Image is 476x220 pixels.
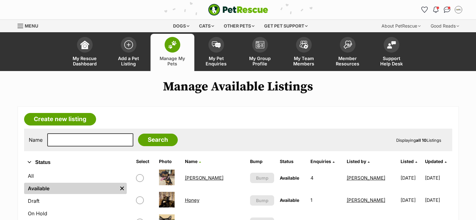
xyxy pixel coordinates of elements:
[260,20,312,32] div: Get pet support
[117,183,127,194] a: Remove filter
[398,167,424,189] td: [DATE]
[398,189,424,211] td: [DATE]
[138,134,178,146] input: Search
[185,159,201,164] a: Name
[24,183,117,194] a: Available
[387,41,396,49] img: help-desk-icon-fdf02630f3aa405de69fd3d07c3f3aa587a6932b1a1747fa1d2bba05be0121f9.svg
[425,167,451,189] td: [DATE]
[334,56,362,66] span: Member Resources
[212,41,221,48] img: pet-enquiries-icon-7e3ad2cf08bfb03b45e93fb7055b45f3efa6380592205ae92323e6603595dc1f.svg
[71,56,99,66] span: My Rescue Dashboard
[431,5,441,15] button: Notifications
[277,156,307,166] th: Status
[219,20,259,32] div: Other pets
[343,40,352,49] img: member-resources-icon-8e73f808a243e03378d46382f2149f9095a855e16c252ad45f914b54edf8863c.svg
[63,34,107,71] a: My Rescue Dashboard
[246,56,274,66] span: My Group Profile
[401,159,417,164] a: Listed
[256,175,269,181] span: Bump
[444,7,450,13] img: chat-41dd97257d64d25036548639549fe6c8038ab92f7586957e7f3b1b290dea8141.svg
[425,159,447,164] a: Updated
[425,189,451,211] td: [DATE]
[168,41,177,49] img: manage-my-pets-icon-02211641906a0b7f246fdf0571729dbe1e7629f14944591b6c1af311fb30b64b.svg
[124,40,133,49] img: add-pet-listing-icon-0afa8454b4691262ce3f59096e99ab1cd57d4a30225e0717b998d2c9b9846f56.svg
[24,195,127,207] a: Draft
[151,34,194,71] a: Manage My Pets
[442,5,452,15] a: Conversations
[347,159,370,164] a: Listed by
[29,137,43,143] label: Name
[80,40,89,49] img: dashboard-icon-eb2f2d2d3e046f16d808141f083e7271f6b2e854fb5c12c21221c1fb7104beca.svg
[310,159,331,164] span: translation missing: en.admin.listings.index.attributes.enquiries
[195,20,218,32] div: Cats
[24,170,127,182] a: All
[453,5,463,15] button: My account
[433,7,438,13] img: notifications-46538b983faf8c2785f20acdc204bb7945ddae34d4c08c2a6579f10ce5e182be.svg
[282,34,326,71] a: My Team Members
[377,20,425,32] div: About PetRescue
[208,4,268,16] a: PetRescue
[185,159,197,164] span: Name
[377,56,406,66] span: Support Help Desk
[420,5,463,15] ul: Account quick links
[248,156,277,166] th: Bump
[347,197,385,203] a: [PERSON_NAME]
[185,175,223,181] a: [PERSON_NAME]
[308,189,344,211] td: 1
[347,175,385,181] a: [PERSON_NAME]
[134,156,156,166] th: Select
[299,41,308,49] img: team-members-icon-5396bd8760b3fe7c0b43da4ab00e1e3bb1a5d9ba89233759b79545d2d3fc5d0d.svg
[24,208,127,219] a: On Hold
[156,156,182,166] th: Photo
[250,195,274,206] button: Bump
[420,5,430,15] a: Favourites
[256,197,269,204] span: Bump
[347,159,366,164] span: Listed by
[25,23,38,28] span: Menu
[107,34,151,71] a: Add a Pet Listing
[425,159,443,164] span: Updated
[256,41,264,49] img: group-profile-icon-3fa3cf56718a62981997c0bc7e787c4b2cf8bcc04b72c1350f741eb67cf2f40e.svg
[115,56,143,66] span: Add a Pet Listing
[310,159,335,164] a: Enquiries
[24,158,127,166] button: Status
[326,34,370,71] a: Member Resources
[280,175,299,181] span: Available
[208,4,268,16] img: logo-e224e6f780fb5917bec1dbf3a21bbac754714ae5b6737aabdf751b685950b380.svg
[185,197,199,203] a: Honey
[308,167,344,189] td: 4
[370,34,413,71] a: Support Help Desk
[169,20,194,32] div: Dogs
[290,56,318,66] span: My Team Members
[158,56,187,66] span: Manage My Pets
[396,138,441,143] span: Displaying Listings
[18,20,43,31] a: Menu
[401,159,414,164] span: Listed
[250,173,274,183] button: Bump
[416,138,427,143] strong: all 10
[194,34,238,71] a: My Pet Enquiries
[280,197,299,203] span: Available
[24,113,96,125] a: Create new listing
[426,20,463,32] div: Good Reads
[455,7,462,13] img: Carolyn Dufty profile pic
[238,34,282,71] a: My Group Profile
[202,56,230,66] span: My Pet Enquiries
